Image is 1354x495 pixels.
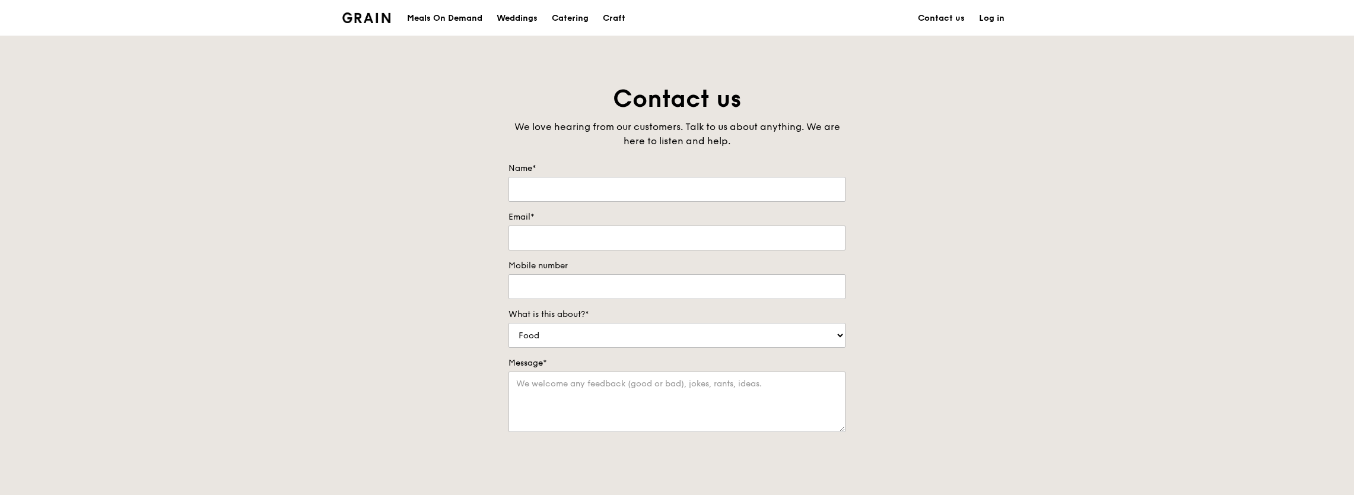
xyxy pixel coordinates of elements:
div: Catering [552,1,589,36]
label: Email* [508,211,846,223]
a: Log in [972,1,1012,36]
h1: Contact us [508,83,846,115]
div: Craft [603,1,625,36]
a: Catering [545,1,596,36]
label: Name* [508,163,846,174]
a: Contact us [911,1,972,36]
div: Weddings [497,1,538,36]
div: We love hearing from our customers. Talk to us about anything. We are here to listen and help. [508,120,846,148]
div: Meals On Demand [407,1,482,36]
label: Message* [508,357,846,369]
a: Craft [596,1,632,36]
a: Weddings [490,1,545,36]
img: Grain [342,12,390,23]
label: Mobile number [508,260,846,272]
iframe: reCAPTCHA [508,444,689,490]
label: What is this about?* [508,309,846,321]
